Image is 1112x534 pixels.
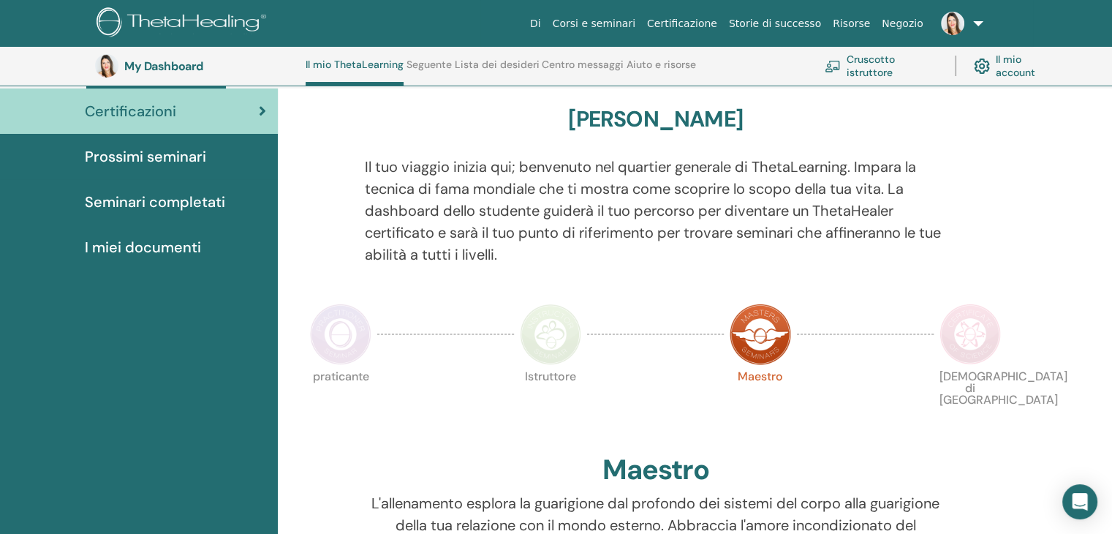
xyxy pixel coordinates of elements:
p: [DEMOGRAPHIC_DATA] di [GEOGRAPHIC_DATA] [939,371,1001,432]
img: logo.png [97,7,271,40]
a: Risorse [827,10,876,37]
a: Negozio [876,10,928,37]
img: chalkboard-teacher.svg [825,60,841,72]
a: Corsi e seminari [547,10,641,37]
h2: Maestro [602,454,709,487]
p: Il tuo viaggio inizia qui; benvenuto nel quartier generale di ThetaLearning. Impara la tecnica di... [365,156,947,266]
h3: [PERSON_NAME] [568,106,743,132]
p: Istruttore [520,371,581,432]
span: Seminari completati [85,191,225,213]
span: Prossimi seminari [85,146,206,168]
a: Centro messaggi [542,59,624,82]
img: cog.svg [974,55,990,78]
img: Instructor [520,304,581,365]
a: Seguente [406,59,452,82]
img: Master [730,304,791,365]
div: Open Intercom Messenger [1062,484,1097,519]
p: Maestro [730,371,791,432]
a: Il mio account [974,50,1059,82]
a: Lista dei desideri [455,59,540,82]
a: Il mio ThetaLearning [306,59,404,86]
a: Cruscotto istruttore [825,50,937,82]
img: default.jpg [941,12,964,35]
a: Certificazione [641,10,723,37]
a: Storie di successo [723,10,827,37]
span: Certificazioni [85,100,176,122]
p: praticante [310,371,371,432]
span: I miei documenti [85,236,201,258]
img: default.jpg [95,54,118,78]
img: Certificate of Science [939,304,1001,365]
h3: My Dashboard [124,59,271,73]
img: Practitioner [310,304,371,365]
a: Di [524,10,547,37]
a: Aiuto e risorse [627,59,696,82]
